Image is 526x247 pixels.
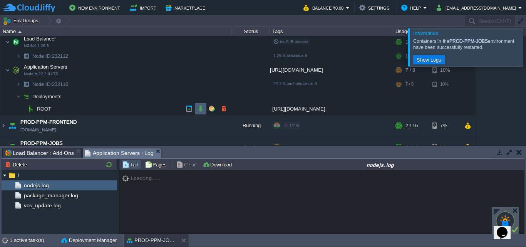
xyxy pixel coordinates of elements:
[0,115,7,136] img: AMDAwAAAACH5BAEAAAAALAAAAAABAAEAAAICRAEAOw==
[36,106,52,112] a: ROOT
[32,53,69,59] a: Node ID:232112
[20,139,63,147] a: PROD-PPM-JOBS
[405,50,414,62] div: 1 / 4
[5,161,29,168] button: Delete
[432,115,457,136] div: 7%
[405,62,415,78] div: 7 / 8
[21,50,32,62] img: AMDAwAAAACH5BAEAAAAALAAAAAABAAEAAAICRAEAOw==
[24,72,58,76] span: Node.js 22.2.0 LTS
[1,27,231,36] div: Name
[21,78,32,90] img: AMDAwAAAACH5BAEAAAAALAAAAAABAAEAAAICRAEAOw==
[231,115,270,136] div: Running
[122,161,140,168] button: Tail
[232,27,270,36] div: Status
[69,3,122,12] button: New Environment
[18,31,22,33] img: AMDAwAAAACH5BAEAAAAALAAAAAABAAEAAAICRAEAOw==
[405,115,418,136] div: 2 / 16
[23,64,69,70] a: Application ServersNode.js 22.2.0 LTS
[16,172,20,179] a: /
[122,175,131,181] img: AMDAwAAAACH5BAEAAAAALAAAAAABAAEAAAICRAEAOw==
[237,161,523,168] div: nodejs.log
[85,148,154,158] span: Application Servers : Log
[20,118,77,126] a: PROD-PPM-FRONTEND
[145,161,169,168] button: Pages
[270,62,393,78] div: [URL][DOMAIN_NAME]
[20,126,56,134] a: [DOMAIN_NAME]
[394,27,475,36] div: Usage
[231,136,270,157] div: Running
[5,34,10,50] img: AMDAwAAAACH5BAEAAAAALAAAAAABAAEAAAICRAEAOw==
[22,202,62,209] a: vcs_update.log
[270,27,393,36] div: Tags
[5,62,10,78] img: AMDAwAAAACH5BAEAAAAALAAAAAABAAEAAAICRAEAOw==
[32,53,69,59] span: 232112
[130,3,159,12] button: Import
[131,175,161,181] div: Loading...
[413,30,438,36] span: Information
[25,103,36,115] img: AMDAwAAAACH5BAEAAAAALAAAAAABAAEAAAICRAEAOw==
[273,39,308,44] span: no SLB access
[176,161,198,168] button: Clear
[32,81,52,87] span: Node ID:
[61,237,117,244] button: Deployment Manager
[5,148,74,158] span: Load Balancer : Add-Ons
[0,136,7,157] img: AMDAwAAAACH5BAEAAAAALAAAAAABAAEAAAICRAEAOw==
[32,93,63,100] a: Deployments
[405,136,418,157] div: 3 / 12
[166,3,208,12] button: Marketplace
[413,38,521,50] div: Containers in the environment have been successfully restarted.
[7,136,18,157] img: AMDAwAAAACH5BAEAAAAALAAAAAABAAEAAAICRAEAOw==
[10,234,58,247] div: 1 active task(s)
[16,50,21,62] img: AMDAwAAAACH5BAEAAAAALAAAAAABAAEAAAICRAEAOw==
[16,78,21,90] img: AMDAwAAAACH5BAEAAAAALAAAAAABAAEAAAICRAEAOw==
[449,39,488,44] b: PROD-PPM-JOBS
[10,62,21,78] img: AMDAwAAAACH5BAEAAAAALAAAAAABAAEAAAICRAEAOw==
[7,115,18,136] img: AMDAwAAAACH5BAEAAAAALAAAAAABAAEAAAICRAEAOw==
[22,182,50,189] a: nodejs.log
[432,62,457,78] div: 10%
[32,81,69,87] a: Node ID:232110
[21,103,25,115] img: AMDAwAAAACH5BAEAAAAALAAAAAABAAEAAAICRAEAOw==
[414,56,444,63] button: Show Logs
[127,237,175,244] button: PROD-PPM-JOBS
[405,78,414,90] div: 7 / 8
[23,36,57,42] a: Load BalancerNGINX 1.26.3
[23,35,57,42] span: Load Balancer
[22,192,79,199] a: package_manager.log
[432,78,457,90] div: 10%
[10,34,21,50] img: AMDAwAAAACH5BAEAAAAALAAAAAABAAEAAAICRAEAOw==
[16,91,21,102] img: AMDAwAAAACH5BAEAAAAALAAAAAABAAEAAAICRAEAOw==
[273,53,307,58] span: 1.26.3-almalinux-9
[23,64,69,70] span: Application Servers
[494,216,518,239] iframe: chat widget
[21,91,32,102] img: AMDAwAAAACH5BAEAAAAALAAAAAABAAEAAAICRAEAOw==
[3,15,41,26] button: Env Groups
[290,123,299,128] span: PPM
[359,3,392,12] button: Settings
[405,34,415,50] div: 1 / 4
[32,81,69,87] span: 232110
[270,103,393,115] div: [URL][DOMAIN_NAME]
[24,44,49,48] span: NGINX 1.26.3
[273,81,317,86] span: 22.2.0-pm2-almalinux-9
[437,3,518,12] button: [EMAIL_ADDRESS][DOMAIN_NAME]
[32,53,52,59] span: Node ID:
[203,161,234,168] button: Download
[432,136,457,157] div: 7%
[3,3,55,13] img: CloudJiffy
[401,3,423,12] button: Help
[303,3,346,12] button: Balance ₹0.00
